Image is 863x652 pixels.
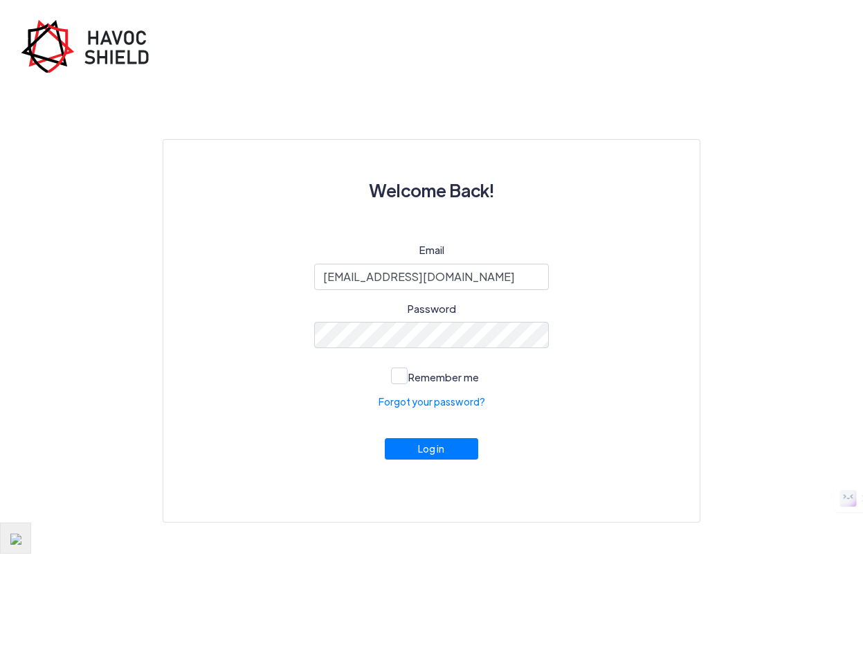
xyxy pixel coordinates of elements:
label: Password [408,301,456,317]
a: Forgot your password? [379,395,485,409]
h3: Welcome Back! [197,173,666,208]
img: havoc-shield-register-logo.png [21,19,159,73]
label: Email [419,242,444,258]
span: Remember me [408,370,479,383]
button: Log in [385,438,479,460]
